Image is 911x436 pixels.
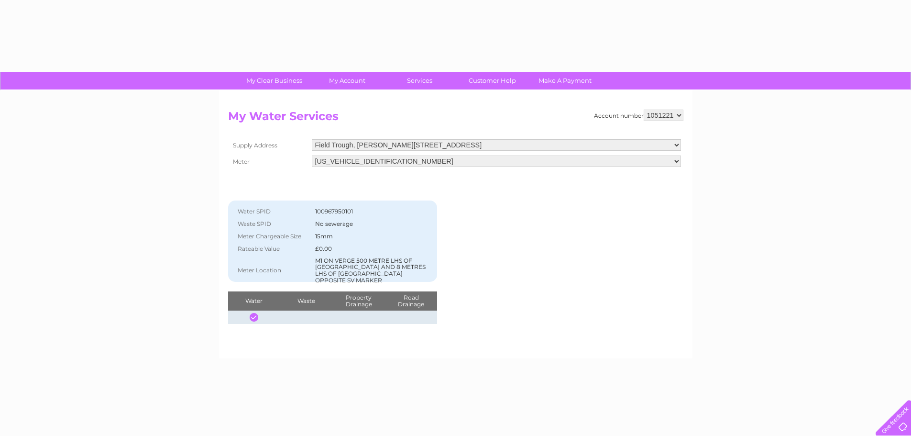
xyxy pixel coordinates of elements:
th: Rateable Value [233,243,313,255]
th: Waste [280,291,332,311]
th: Water SPID [233,205,313,218]
td: M1 ON VERGE 500 METRE LHS OF [GEOGRAPHIC_DATA] AND 8 METRES LHS OF [GEOGRAPHIC_DATA] OPPOSITE SV ... [313,255,433,286]
a: Customer Help [453,72,532,89]
th: Water [228,291,280,311]
th: Supply Address [228,137,309,153]
th: Meter Location [233,255,313,286]
th: Waste SPID [233,218,313,230]
th: Property Drainage [332,291,384,311]
a: Services [380,72,459,89]
a: My Clear Business [235,72,314,89]
a: Make A Payment [526,72,604,89]
th: Meter Chargeable Size [233,230,313,243]
h2: My Water Services [228,110,683,128]
a: My Account [307,72,386,89]
th: Road Drainage [385,291,438,311]
td: 100967950101 [313,205,433,218]
td: No sewerage [313,218,433,230]
th: Meter [228,153,309,169]
div: Account number [594,110,683,121]
td: £0.00 [313,243,433,255]
td: 15mm [313,230,433,243]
